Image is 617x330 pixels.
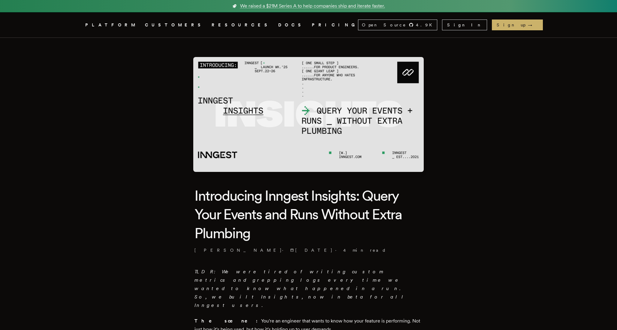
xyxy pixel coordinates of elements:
[194,247,423,253] p: [PERSON_NAME] · ·
[442,19,487,30] a: Sign In
[145,21,204,29] a: CUSTOMERS
[416,22,436,28] span: 4.9 K
[362,22,406,28] span: Open Source
[212,21,271,29] button: RESOURCES
[492,19,543,30] a: Sign up
[68,12,549,37] nav: Global
[343,247,386,253] span: 4 min read
[278,21,305,29] a: DOCS
[528,22,538,28] span: →
[194,318,261,324] strong: The scene:
[85,21,138,29] button: PLATFORM
[194,186,423,242] h1: Introducing Inngest Insights: Query Your Events and Runs Without Extra Plumbing
[240,2,385,10] span: We raised a $21M Series A to help companies ship and iterate faster.
[290,247,333,253] span: [DATE]
[193,57,424,172] img: Featured image for Introducing Inngest Insights: Query Your Events and Runs Without Extra Plumbin...
[194,269,408,308] em: TLDR: We were tired of writing custom metrics and grepping logs every time we wanted to know what...
[312,21,358,29] a: PRICING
